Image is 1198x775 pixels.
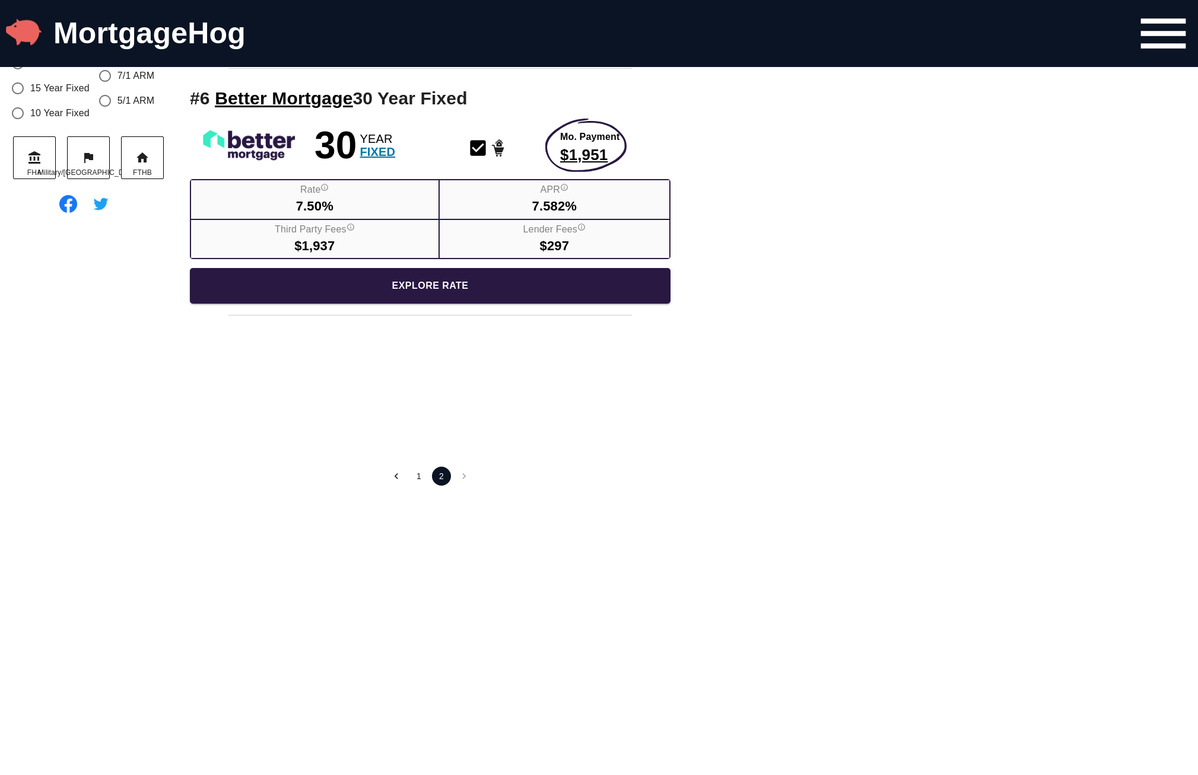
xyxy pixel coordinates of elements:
span: $1,951 [560,144,619,166]
img: MortgageHog Logo [6,14,42,50]
button: Go to page 1 [409,467,428,486]
span: Military/[GEOGRAPHIC_DATA] [38,168,139,178]
svg: Conventional Mortgage [468,138,488,158]
a: MortgageHog [53,17,246,50]
button: Explore Rate [190,268,671,304]
button: Go to previous page [387,467,406,486]
span: FIXED [360,145,396,158]
img: See more rates from Better Mortgage! [190,128,309,162]
span: FHA [27,168,42,178]
label: Lender Fees [523,223,586,237]
nav: pagination navigation [385,449,475,503]
svg: Interest Rate "rate", reflects the cost of borrowing. If the interest rate is 3% and your loan is... [320,183,329,192]
button: page 2 [432,467,451,486]
a: Explore More about this rate product [560,130,619,166]
div: gender [12,17,166,135]
span: 10 Year Fixed [30,106,90,120]
label: Rate [300,183,329,197]
span: 15 Year Fixed [30,81,90,95]
span: $297 [540,237,570,255]
a: Better Mortgage Logo [190,128,314,162]
span: YEAR [360,132,396,145]
span: Explore Rate [199,278,661,294]
span: 7/1 ARM [117,69,154,83]
img: Find MortgageHog on Facebook [59,195,77,213]
label: Third Party Fees [275,223,355,237]
span: 7.582% [532,197,577,215]
svg: Home Purchase [488,138,509,158]
span: 7.50% [296,197,333,215]
span: 5/1 ARM [117,94,154,108]
span: 30 [314,126,357,164]
svg: Third party fees include fees and taxes paid to non lender entities to facilitate the closing of ... [347,223,355,231]
span: Mo. Payment [560,130,619,144]
h2: # 6 30 Year Fixed [190,86,671,111]
span: FTHB [133,168,152,178]
a: Explore More About this Rate Product [190,268,671,304]
img: Follow @MortgageHog [89,192,113,216]
svg: Annual Percentage Rate - The interest rate on the loan if lender fees were averaged into each mon... [560,183,568,192]
a: Better Mortgage [215,88,352,108]
span: $1,937 [294,237,335,255]
svg: Lender fees include all fees paid directly to the lender for funding your mortgage. Lender fees i... [577,223,586,231]
label: APR [541,183,568,197]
